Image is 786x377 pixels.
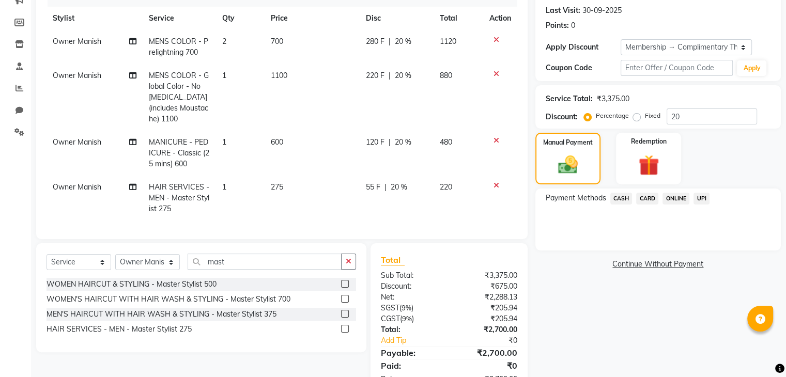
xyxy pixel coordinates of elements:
th: Service [143,7,216,30]
span: 20 % [395,137,411,148]
span: 2 [222,37,226,46]
img: _cash.svg [552,153,584,176]
span: MENS COLOR - Global Color - No [MEDICAL_DATA] (includes Moustache) 1100 [149,71,209,123]
span: CGST [381,314,400,323]
button: Apply [737,60,766,76]
span: 1120 [440,37,456,46]
span: 220 [440,182,452,192]
div: HAIR SERVICES - MEN - Master Stylist 275 [47,324,192,335]
span: UPI [693,193,710,205]
div: Sub Total: [373,270,449,281]
span: | [389,70,391,81]
label: Redemption [631,137,667,146]
span: | [389,137,391,148]
div: Discount: [546,112,578,122]
div: ( ) [373,313,449,324]
div: Last Visit: [546,5,580,16]
label: Percentage [596,111,629,120]
div: 30-09-2025 [582,5,622,16]
span: 275 [271,182,283,192]
span: 9% [402,315,412,323]
label: Manual Payment [543,138,593,147]
div: Paid: [373,359,449,372]
input: Search or Scan [188,254,342,270]
span: CARD [636,193,658,205]
span: 1100 [271,71,287,80]
span: | [384,182,387,193]
a: Add Tip [373,335,461,346]
span: 220 F [366,70,384,81]
span: MANICURE - PEDICURE - Classic (25 mins) 600 [149,137,209,168]
span: SGST [381,303,399,312]
div: ₹3,375.00 [597,93,629,104]
div: Discount: [373,281,449,292]
div: Coupon Code [546,62,621,73]
span: ONLINE [662,193,689,205]
span: Owner Manish [53,137,101,147]
th: Price [265,7,360,30]
span: HAIR SERVICES - MEN - Master Stylist 275 [149,182,209,213]
div: ₹675.00 [449,281,525,292]
span: 9% [402,304,411,312]
span: 880 [440,71,452,80]
span: Payment Methods [546,193,606,203]
div: WOMEN HAIRCUT & STYLING - Master Stylist 500 [47,279,217,290]
label: Fixed [645,111,660,120]
div: ₹3,375.00 [449,270,525,281]
span: 55 F [366,182,380,193]
span: | [389,36,391,47]
img: _gift.svg [632,152,666,178]
div: ₹0 [461,335,525,346]
div: 0 [571,20,575,31]
div: ₹2,288.13 [449,292,525,303]
div: Service Total: [546,93,593,104]
span: 20 % [395,70,411,81]
span: Owner Manish [53,37,101,46]
span: 120 F [366,137,384,148]
span: 600 [271,137,283,147]
span: 280 F [366,36,384,47]
div: ₹205.94 [449,303,525,313]
span: 20 % [391,182,407,193]
th: Disc [360,7,434,30]
div: Points: [546,20,569,31]
div: Net: [373,292,449,303]
div: ₹0 [449,359,525,372]
input: Enter Offer / Coupon Code [621,60,733,76]
span: MENS COLOR - Prelightning 700 [149,37,208,57]
div: MEN'S HAIRCUT WITH HAIR WASH & STYLING - Master Stylist 375 [47,309,276,320]
span: 1 [222,182,226,192]
span: 1 [222,71,226,80]
div: ₹2,700.00 [449,347,525,359]
a: Continue Without Payment [537,259,779,270]
span: Total [381,255,405,265]
th: Stylist [47,7,143,30]
div: WOMEN'S HAIRCUT WITH HAIR WASH & STYLING - Master Stylist 700 [47,294,290,305]
span: CASH [610,193,633,205]
span: 700 [271,37,283,46]
span: 20 % [395,36,411,47]
div: Payable: [373,347,449,359]
span: 1 [222,137,226,147]
span: Owner Manish [53,182,101,192]
span: 480 [440,137,452,147]
span: Owner Manish [53,71,101,80]
div: ₹205.94 [449,313,525,324]
div: ₹2,700.00 [449,324,525,335]
div: ( ) [373,303,449,313]
th: Qty [216,7,265,30]
div: Total: [373,324,449,335]
th: Action [483,7,517,30]
div: Apply Discount [546,42,621,53]
th: Total [434,7,483,30]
